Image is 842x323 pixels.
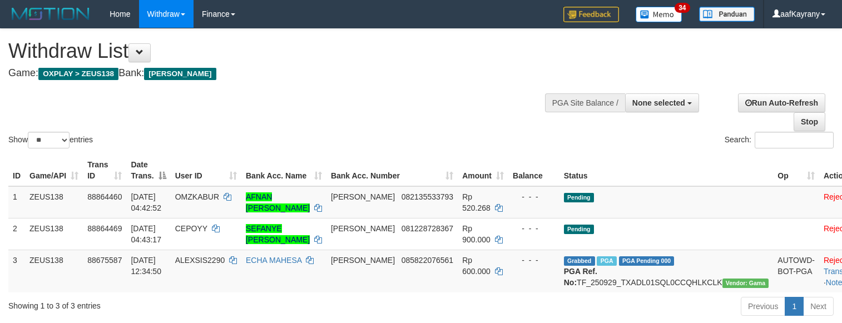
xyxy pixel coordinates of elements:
span: CEPOYY [175,224,207,233]
span: [DATE] 04:43:17 [131,224,161,244]
span: 88864460 [87,192,122,201]
span: [PERSON_NAME] [331,256,395,265]
th: User ID: activate to sort column ascending [171,155,241,186]
select: Showentries [28,132,70,148]
div: - - - [513,223,555,234]
img: Button%20Memo.svg [636,7,682,22]
span: Pending [564,193,594,202]
a: Previous [741,297,785,316]
span: Rp 520.268 [462,192,491,212]
label: Show entries [8,132,93,148]
span: 88675587 [87,256,122,265]
th: Game/API: activate to sort column ascending [25,155,83,186]
a: ECHA MAHESA [246,256,301,265]
button: None selected [625,93,699,112]
span: Copy 082135533793 to clipboard [402,192,453,201]
td: AUTOWD-BOT-PGA [773,250,819,292]
th: Status [559,155,774,186]
th: Op: activate to sort column ascending [773,155,819,186]
span: Vendor URL: https://trx31.1velocity.biz [722,279,769,288]
h4: Game: Bank: [8,68,550,79]
a: Stop [794,112,825,131]
td: ZEUS138 [25,186,83,218]
td: 1 [8,186,25,218]
td: 3 [8,250,25,292]
span: OMZKABUR [175,192,219,201]
a: Run Auto-Refresh [738,93,825,112]
div: - - - [513,255,555,266]
span: [PERSON_NAME] [144,68,216,80]
a: AFNAN [PERSON_NAME] [246,192,310,212]
span: Copy 085822076561 to clipboard [402,256,453,265]
b: PGA Ref. No: [564,267,597,287]
th: Balance [508,155,559,186]
div: PGA Site Balance / [545,93,625,112]
div: - - - [513,191,555,202]
span: 88864469 [87,224,122,233]
div: Showing 1 to 3 of 3 entries [8,296,343,311]
span: [PERSON_NAME] [331,224,395,233]
span: ALEXSIS2290 [175,256,225,265]
td: 2 [8,218,25,250]
td: ZEUS138 [25,250,83,292]
th: Trans ID: activate to sort column ascending [83,155,126,186]
th: Bank Acc. Name: activate to sort column ascending [241,155,326,186]
td: ZEUS138 [25,218,83,250]
img: MOTION_logo.png [8,6,93,22]
span: None selected [632,98,685,107]
a: Next [803,297,834,316]
td: TF_250929_TXADL01SQL0CCQHLKCLK [559,250,774,292]
span: Pending [564,225,594,234]
span: Rp 900.000 [462,224,491,244]
span: [DATE] 12:34:50 [131,256,161,276]
span: Copy 081228728367 to clipboard [402,224,453,233]
a: 1 [785,297,804,316]
th: ID [8,155,25,186]
input: Search: [755,132,834,148]
span: PGA Pending [619,256,675,266]
span: OXPLAY > ZEUS138 [38,68,118,80]
th: Amount: activate to sort column ascending [458,155,508,186]
span: Rp 600.000 [462,256,491,276]
img: Feedback.jpg [563,7,619,22]
span: Marked by aafpengsreynich [597,256,616,266]
img: panduan.png [699,7,755,22]
th: Bank Acc. Number: activate to sort column ascending [326,155,458,186]
span: [PERSON_NAME] [331,192,395,201]
th: Date Trans.: activate to sort column descending [126,155,170,186]
label: Search: [725,132,834,148]
span: 34 [675,3,690,13]
span: [DATE] 04:42:52 [131,192,161,212]
a: SEFANYE [PERSON_NAME] [246,224,310,244]
span: Grabbed [564,256,595,266]
h1: Withdraw List [8,40,550,62]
